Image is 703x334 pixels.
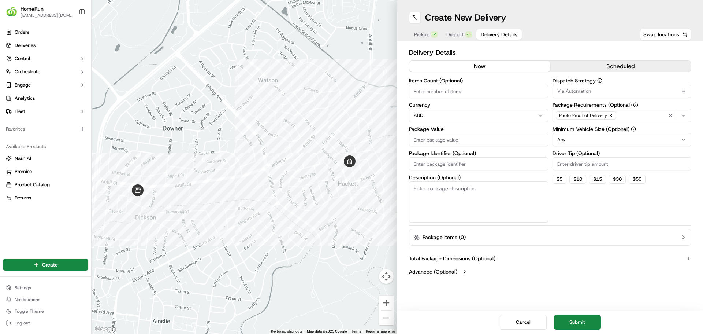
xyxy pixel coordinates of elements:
a: Promise [6,168,85,175]
img: Google [93,324,118,334]
button: Zoom in [379,296,394,310]
div: 📗 [7,107,13,113]
button: now [409,61,550,72]
button: Control [3,53,88,65]
button: Map camera controls [379,269,394,284]
span: Promise [15,168,32,175]
span: Engage [15,82,31,88]
a: Open this area in Google Maps (opens a new window) [93,324,118,334]
a: 💻API Documentation [59,103,120,117]
span: Product Catalog [15,181,50,188]
a: Nash AI [6,155,85,162]
span: Swap locations [643,31,679,38]
input: Enter driver tip amount [553,157,692,170]
button: Total Package Dimensions (Optional) [409,255,691,262]
button: $50 [629,175,646,184]
label: Driver Tip (Optional) [553,151,692,156]
button: Settings [3,283,88,293]
span: Orchestrate [15,69,40,75]
a: Orders [3,26,88,38]
button: Returns [3,192,88,204]
span: Delivery Details [481,31,517,38]
button: Fleet [3,106,88,117]
button: scheduled [550,61,691,72]
h1: Create New Delivery [425,12,506,23]
span: Via Automation [557,88,591,95]
label: Minimum Vehicle Size (Optional) [553,126,692,132]
button: Nash AI [3,153,88,164]
label: Dispatch Strategy [553,78,692,83]
button: Via Automation [553,85,692,98]
span: Toggle Theme [15,308,44,314]
div: 💻 [62,107,68,113]
span: Fleet [15,108,25,115]
p: Welcome 👋 [7,29,133,41]
label: Package Items ( 0 ) [423,234,466,241]
button: Log out [3,318,88,328]
label: Package Identifier (Optional) [409,151,548,156]
button: Zoom out [379,311,394,325]
button: Orchestrate [3,66,88,78]
input: Enter package identifier [409,157,548,170]
label: Total Package Dimensions (Optional) [409,255,495,262]
img: 1736555255976-a54dd68f-1ca7-489b-9aae-adbdc363a1c4 [7,70,21,83]
button: Photo Proof of Delivery [553,109,692,122]
button: Minimum Vehicle Size (Optional) [631,126,636,132]
a: Product Catalog [6,181,85,188]
span: Map data ©2025 Google [307,329,347,333]
a: Powered byPylon [52,124,89,130]
input: Enter number of items [409,85,548,98]
label: Items Count (Optional) [409,78,548,83]
button: Package Requirements (Optional) [633,102,638,107]
span: Knowledge Base [15,106,56,114]
button: Product Catalog [3,179,88,191]
button: HomeRunHomeRun[EMAIL_ADDRESS][DOMAIN_NAME] [3,3,76,21]
span: Orders [15,29,29,36]
button: $5 [553,175,566,184]
div: Start new chat [25,70,120,77]
span: Notifications [15,297,40,302]
span: Create [42,261,58,268]
button: Submit [554,315,601,330]
button: $15 [589,175,606,184]
button: Notifications [3,294,88,305]
h2: Delivery Details [409,47,691,58]
button: $30 [609,175,626,184]
a: Returns [6,195,85,201]
img: HomeRun [6,6,18,18]
button: HomeRun [21,5,44,12]
span: Deliveries [15,42,36,49]
span: Pylon [73,124,89,130]
a: Deliveries [3,40,88,51]
button: Swap locations [640,29,691,40]
span: Dropoff [446,31,464,38]
button: Cancel [500,315,547,330]
button: Start new chat [124,72,133,81]
span: API Documentation [69,106,118,114]
div: Available Products [3,141,88,153]
img: Nash [7,7,22,22]
input: Got a question? Start typing here... [19,47,132,55]
label: Package Value [409,126,548,132]
button: [EMAIL_ADDRESS][DOMAIN_NAME] [21,12,73,18]
label: Description (Optional) [409,175,548,180]
label: Package Requirements (Optional) [553,102,692,107]
button: Keyboard shortcuts [271,329,302,334]
a: 📗Knowledge Base [4,103,59,117]
a: Report a map error [366,329,395,333]
a: Terms (opens in new tab) [351,329,361,333]
label: Currency [409,102,548,107]
span: Nash AI [15,155,31,162]
span: Returns [15,195,31,201]
button: $10 [569,175,586,184]
button: Dispatch Strategy [597,78,602,83]
a: Analytics [3,92,88,104]
span: Analytics [15,95,35,102]
button: Advanced (Optional) [409,268,691,275]
button: Engage [3,79,88,91]
span: Pickup [414,31,429,38]
input: Enter package value [409,133,548,146]
button: Create [3,259,88,271]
